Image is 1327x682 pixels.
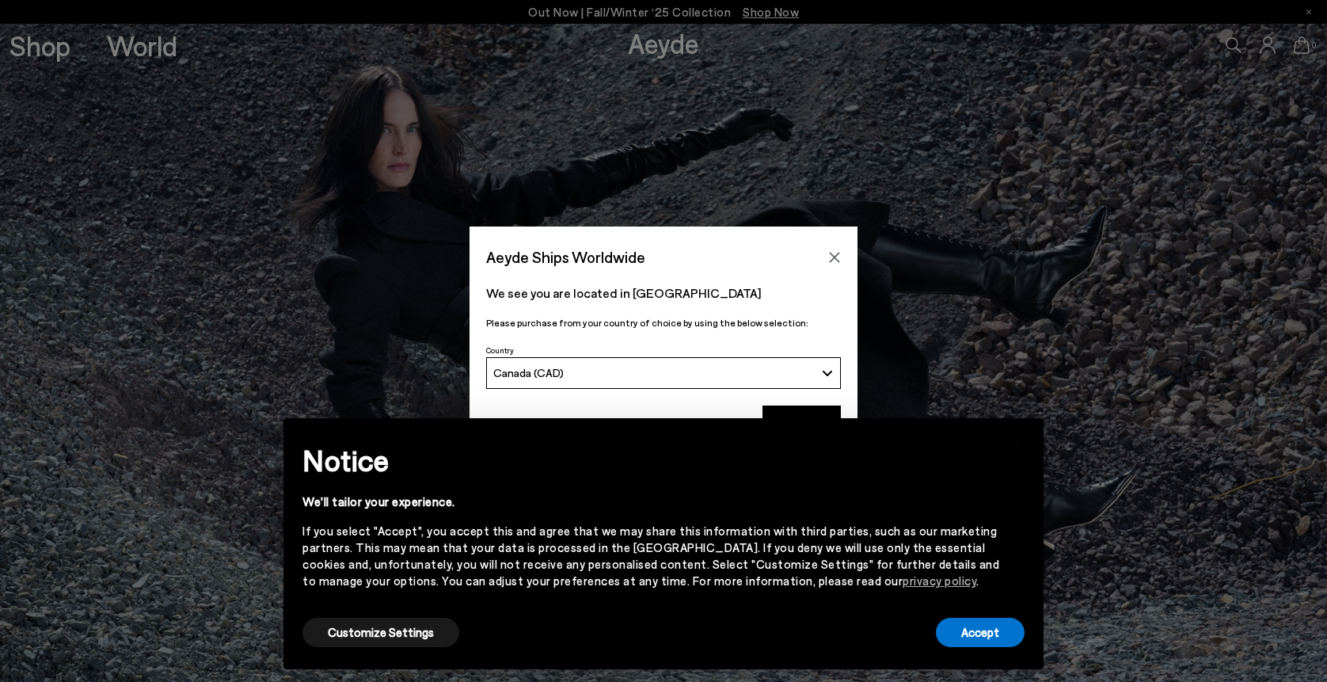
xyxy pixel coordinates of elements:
button: Accept [936,618,1025,647]
button: Close this notice [999,423,1037,461]
div: We'll tailor your experience. [302,493,999,510]
a: privacy policy [903,573,976,588]
p: We see you are located in [GEOGRAPHIC_DATA] [486,284,841,303]
button: Close [823,246,846,269]
div: If you select "Accept", you accept this and agree that we may share this information with third p... [302,523,999,589]
span: × [1013,430,1024,453]
span: Country [486,345,514,355]
span: Aeyde Ships Worldwide [486,243,645,271]
span: Canada (CAD) [493,366,564,379]
h2: Notice [302,440,999,481]
button: Customize Settings [302,618,459,647]
p: Please purchase from your country of choice by using the below selection: [486,315,841,330]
